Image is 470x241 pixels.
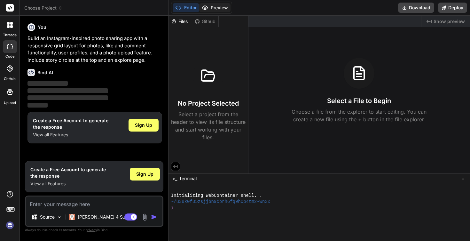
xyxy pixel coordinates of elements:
[38,24,46,30] h6: You
[17,17,70,22] div: Domain: [DOMAIN_NAME]
[27,95,108,100] span: ‌
[4,220,15,231] img: signin
[173,3,199,12] button: Editor
[33,117,108,130] h1: Create a Free Account to generate the response
[64,37,69,42] img: tab_keywords_by_traffic_grey.svg
[3,32,17,38] label: threads
[287,108,431,123] p: Choose a file from the explorer to start editing. You can create a new file using the + button in...
[10,10,15,15] img: logo_orange.svg
[69,214,75,220] img: Claude 4 Sonnet
[27,35,162,64] p: Build an Instagram-inspired photo sharing app with a responsive grid layout for photos, like and ...
[434,18,465,25] span: Show preview
[178,99,239,108] h3: No Project Selected
[86,228,97,232] span: privacy
[71,38,108,42] div: Keywords by Traffic
[171,193,262,199] span: Initializing WebContainer shell...
[40,214,55,220] p: Source
[30,181,106,187] p: View all Features
[27,103,48,108] span: ‌
[30,166,106,179] h1: Create a Free Account to generate the response
[33,132,108,138] p: View all Features
[171,199,270,205] span: ~/u3uk0f35zsjjbn9cprh6fq9h0p4tm2-wnxx
[460,173,466,184] button: −
[327,96,391,105] h3: Select a File to Begin
[135,122,152,128] span: Sign Up
[136,171,153,177] span: Sign Up
[192,18,218,25] div: Github
[151,214,157,220] img: icon
[168,18,192,25] div: Files
[27,88,108,93] span: ‌
[24,5,62,11] span: Choose Project
[172,175,177,182] span: >_
[141,213,148,221] img: attachment
[27,81,68,86] span: ‌
[171,205,174,211] span: ❯
[57,214,62,220] img: Pick Models
[461,175,465,182] span: −
[10,17,15,22] img: website_grey.svg
[4,76,16,82] label: GitHub
[78,214,125,220] p: [PERSON_NAME] 4 S..
[17,37,22,42] img: tab_domain_overview_orange.svg
[179,175,197,182] span: Terminal
[398,3,434,13] button: Download
[37,69,53,76] h6: Bind AI
[18,10,31,15] div: v 4.0.25
[171,110,246,141] p: Select a project from the header to view its file structure and start working with your files.
[25,227,163,233] p: Always double-check its answers. Your in Bind
[4,100,16,106] label: Upload
[199,3,231,12] button: Preview
[5,54,14,59] label: code
[24,38,57,42] div: Domain Overview
[438,3,467,13] button: Deploy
